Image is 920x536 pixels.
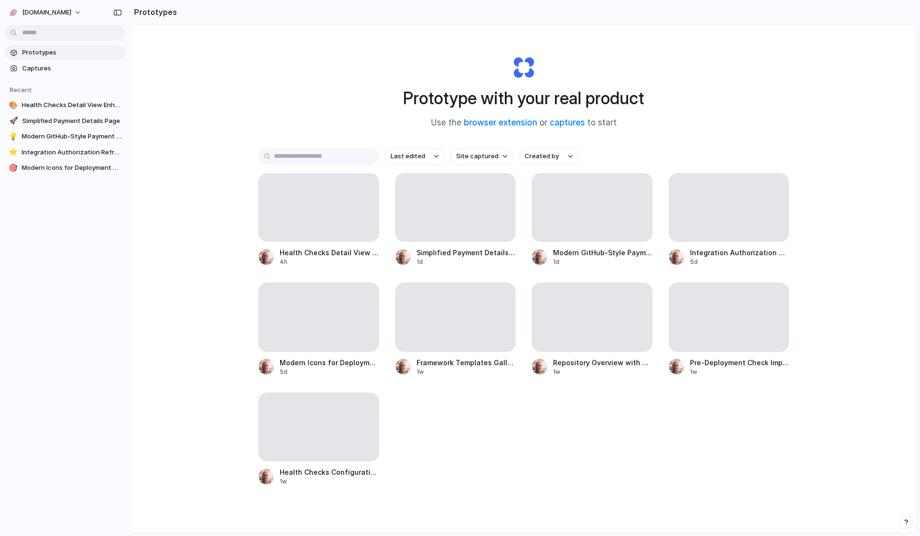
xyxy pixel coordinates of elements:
[9,132,18,141] div: 💡
[280,357,379,368] span: Modern Icons for Deployment Server
[5,98,125,112] a: 🎨Health Checks Detail View Enhancement
[22,100,122,110] span: Health Checks Detail View Enhancement
[258,393,379,486] a: Health Checks Configuration Page1w
[22,64,122,73] span: Captures
[417,247,516,258] span: Simplified Payment Details Page
[280,247,379,258] span: Health Checks Detail View Enhancement
[22,148,122,157] span: Integration Authorization Refresh
[550,118,585,127] a: captures
[450,148,513,165] button: Site captured
[553,258,652,266] div: 1d
[9,163,18,173] div: 🎯
[385,148,445,165] button: Last edited
[690,357,789,368] span: Pre-Deployment Check Improvements
[391,151,425,161] span: Last edited
[519,148,579,165] button: Created by
[5,5,86,20] button: [DOMAIN_NAME]
[5,145,125,160] a: ⭐Integration Authorization Refresh
[395,283,516,376] a: Framework Templates Gallery1w
[280,368,379,376] div: 5d
[5,61,125,76] a: Captures
[280,477,379,486] div: 1w
[22,163,122,173] span: Modern Icons for Deployment Server
[22,48,122,57] span: Prototypes
[258,173,379,266] a: Health Checks Detail View Enhancement4h
[532,173,652,266] a: Modern GitHub-Style Payment Page Design1d
[22,8,71,17] span: [DOMAIN_NAME]
[669,283,789,376] a: Pre-Deployment Check Improvements1w
[431,117,617,129] span: Use the or to start
[280,467,379,477] span: Health Checks Configuration Page
[553,357,652,368] span: Repository Overview with Tower Link
[417,357,516,368] span: Framework Templates Gallery
[5,114,125,128] a: 🚀Simplified Payment Details Page
[690,258,789,266] div: 5d
[417,368,516,376] div: 1w
[9,116,18,126] div: 🚀
[9,148,18,157] div: ⭐
[417,258,516,266] div: 1d
[532,283,652,376] a: Repository Overview with Tower Link1w
[553,247,652,258] span: Modern GitHub-Style Payment Page Design
[525,151,559,161] span: Created by
[456,151,499,161] span: Site captured
[9,100,18,110] div: 🎨
[464,118,537,127] a: browser extension
[403,85,644,111] h1: Prototype with your real product
[22,132,122,141] span: Modern GitHub-Style Payment Page Design
[5,161,125,175] a: 🎯Modern Icons for Deployment Server
[258,283,379,376] a: Modern Icons for Deployment Server5d
[669,173,789,266] a: Integration Authorization Refresh5d
[5,129,125,144] a: 💡Modern GitHub-Style Payment Page Design
[10,86,32,94] span: Recent
[130,6,177,18] h2: Prototypes
[690,368,789,376] div: 1w
[690,247,789,258] span: Integration Authorization Refresh
[22,116,122,126] span: Simplified Payment Details Page
[280,258,379,266] div: 4h
[553,368,652,376] div: 1w
[395,173,516,266] a: Simplified Payment Details Page1d
[5,45,125,60] a: Prototypes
